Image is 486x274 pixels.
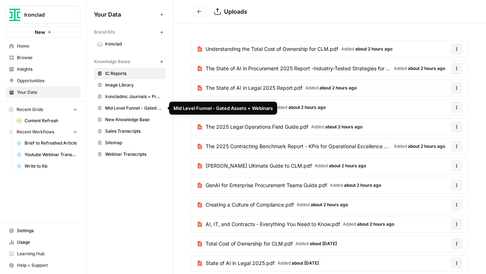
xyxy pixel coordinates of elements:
a: The State of AI in Procurement 2025 Report -Industry-Tested Strategies for Real Impact.pdfAdded a... [191,61,451,76]
a: Sales Transcripts [94,125,166,137]
span: about 2 hours ago [311,202,348,207]
a: Youtube Webinar Transcription [13,149,81,160]
a: Image Library [94,79,166,91]
span: Total Cost of Ownership for CLM.pdf [206,240,293,247]
span: Added [305,85,357,91]
a: IC Reports [94,68,166,79]
span: Webinar Transcripts [105,151,163,158]
span: Your Data [94,10,157,19]
span: about 2 hours ago [329,163,366,168]
span: Mid Level Funnel - Gated Assets + Webinars [105,105,163,111]
span: Opportunities [17,78,77,84]
a: The Legal AI Handbook.pdfAdded about 2 hours ago [191,100,331,115]
span: The 2025 Contracting Benchmark Report - KPIs for Operational Excellence & Value Realization.pdf [206,143,391,150]
span: IC Reports [105,70,163,77]
a: Webinar Transcripts [94,149,166,160]
a: Ironclad [94,38,166,50]
span: Content Refresh [25,118,77,124]
span: Uploads [224,8,247,15]
span: Sitemap [105,140,163,146]
span: New Knowledge Base [105,116,163,123]
span: Creating a Culture of Compliance.pdf [206,201,294,208]
span: The State of AI in Procurement 2025 Report -Industry-Tested Strategies for Real Impact.pdf [206,65,391,72]
button: Go back [194,6,205,17]
span: Ironcladinc Journals + Products [105,93,163,100]
span: about 2 hours ago [319,85,357,90]
a: Creating a Culture of Compliance.pdfAdded about 2 hours ago [191,197,354,213]
span: Added [394,143,445,150]
span: Added [278,260,319,266]
a: Your Data [6,87,81,98]
button: Workspace: Ironclad [6,6,81,24]
span: Usage [17,239,77,246]
span: about [DATE] [292,260,319,266]
span: Sales Transcripts [105,128,163,134]
span: about 2 hours ago [408,66,445,71]
span: Youtube Webinar Transcription [25,151,77,158]
a: Understanding the Total Cost of Ownership for CLM.pdfAdded about 2 hours ago [191,41,398,57]
img: Ironclad Logo [8,8,21,21]
a: Usage [6,237,81,248]
a: Write to Kb [13,160,81,172]
span: Added [394,65,445,72]
span: about 2 hours ago [408,143,445,149]
span: Added [297,202,348,208]
span: about 2 hours ago [288,105,326,110]
span: Added [341,46,392,52]
a: [PERSON_NAME] Ultimate Guide to CLM.pdfAdded about 2 hours ago [191,158,372,174]
a: The 2025 Legal Operations Field Guide.pdfAdded about 2 hours ago [191,119,368,135]
span: Brief to Refreshed Article [25,140,77,146]
span: about 2 hours ago [344,182,381,188]
a: Ironcladinc Journals + Products [94,91,166,102]
a: Sitemap [94,137,166,149]
span: Added [311,124,362,130]
span: Image Library [105,82,163,88]
a: New Knowledge Base [94,114,166,125]
a: Settings [6,225,81,237]
a: The 2025 Contracting Benchmark Report - KPIs for Operational Excellence & Value Realization.pdfAd... [191,138,451,154]
button: New [6,27,81,37]
span: Recent Grids [17,106,43,113]
span: AI, IT, and Contracts - Everything You Need to Know.pdf [206,221,340,228]
a: GenAI for Enterprise Procurement Teams Guide.pdfAdded about 2 hours ago [191,177,387,193]
a: Total Cost of Ownership for CLM.pdfAdded about [DATE] [191,236,343,252]
span: about [DATE] [310,241,337,246]
span: Insights [17,66,77,72]
span: Added [315,163,366,169]
span: Knowledge Bases [94,58,130,65]
span: Browse [17,54,77,61]
button: Recent Workflows [6,127,81,137]
span: Write to Kb [25,163,77,169]
span: Added [330,182,381,189]
button: Recent Grids [6,104,81,115]
button: Help + Support [6,260,81,271]
span: State of AI in Legal 2025.pdf [206,260,275,267]
a: Browse [6,52,81,63]
a: AI, IT, and Contracts - Everything You Need to Know.pdfAdded about 2 hours ago [191,216,400,232]
span: Settings [17,227,77,234]
span: Added [343,221,394,227]
span: Your Data [17,89,77,96]
span: Understanding the Total Cost of Ownership for CLM.pdf [206,45,338,53]
span: about 2 hours ago [325,124,362,129]
a: State of AI in Legal 2025.pdfAdded about [DATE] [191,255,324,271]
a: Insights [6,63,81,75]
span: Ironclad [105,41,163,47]
span: The 2025 Legal Operations Field Guide.pdf [206,123,308,131]
div: Mid Level Funnel - Gated Assets + Webinars [173,105,273,112]
a: Content Refresh [13,115,81,127]
a: Mid Level Funnel - Gated Assets + Webinars [94,102,166,114]
span: [PERSON_NAME] Ultimate Guide to CLM.pdf [206,162,312,169]
span: Brand Kits [94,29,115,35]
span: New [35,28,45,36]
span: Ironclad [24,11,68,18]
span: about 2 hours ago [355,46,392,52]
span: Added [274,104,326,111]
a: The State of AI in Legal 2025 Report.pdfAdded about 2 hours ago [191,80,362,96]
a: Home [6,40,81,52]
span: GenAI for Enterprise Procurement Teams Guide.pdf [206,182,327,189]
span: about 2 hours ago [357,221,394,227]
span: Added [296,240,337,247]
span: Learning Hub [17,251,77,257]
a: Brief to Refreshed Article [13,137,81,149]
